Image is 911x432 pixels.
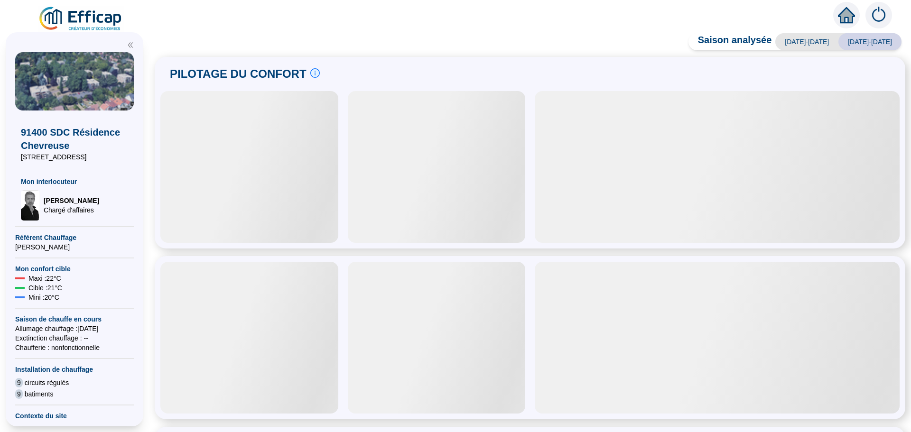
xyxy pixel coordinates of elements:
span: info-circle [310,68,320,78]
span: Contexte du site [15,411,134,421]
span: Cible : 21 °C [28,283,62,293]
span: [PERSON_NAME] [44,196,99,205]
span: Exctinction chauffage : -- [15,333,134,343]
span: Mon interlocuteur [21,177,128,186]
span: Saison analysée [688,33,772,50]
span: Saison de chauffe en cours [15,314,134,324]
span: Chargé d'affaires [44,205,99,215]
span: Allumage chauffage : [DATE] [15,324,134,333]
span: Mini : 20 °C [28,293,59,302]
span: home [838,7,855,24]
span: PILOTAGE DU CONFORT [170,66,307,82]
span: 9 [15,389,23,399]
span: Maxi : 22 °C [28,274,61,283]
span: Référent Chauffage [15,233,134,242]
span: Installation de chauffage [15,365,134,374]
img: Chargé d'affaires [21,190,40,221]
img: efficap energie logo [38,6,124,32]
span: Mon confort cible [15,264,134,274]
span: 91400 SDC Résidence Chevreuse [21,126,128,152]
span: batiments [25,389,54,399]
span: [DATE]-[DATE] [775,33,838,50]
span: 9 [15,378,23,387]
span: circuits régulés [25,378,69,387]
span: [DATE]-[DATE] [838,33,902,50]
img: alerts [865,2,892,28]
span: [PERSON_NAME] [15,242,134,252]
span: double-left [127,42,134,48]
span: [STREET_ADDRESS] [21,152,128,162]
span: Chaufferie : non fonctionnelle [15,343,134,352]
